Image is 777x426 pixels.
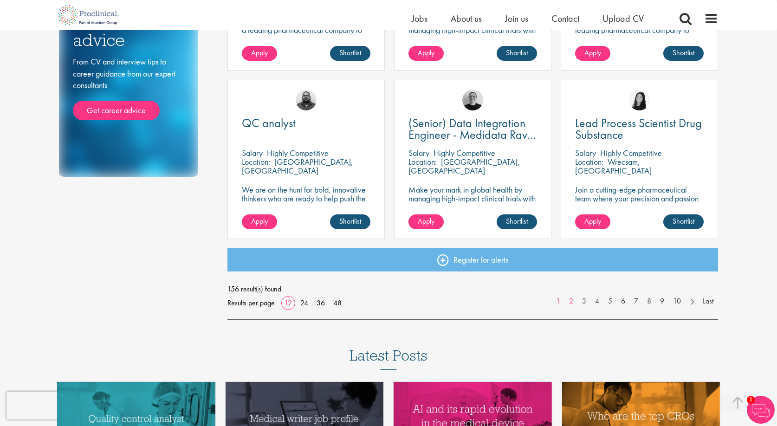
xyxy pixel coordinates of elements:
[575,156,603,167] span: Location:
[451,13,482,25] a: About us
[408,148,429,158] span: Salary
[408,185,537,212] p: Make your mark in global health by managing high-impact clinical trials with a leading CRO.
[629,296,643,307] a: 7
[575,214,610,229] a: Apply
[564,296,578,307] a: 2
[434,148,495,158] p: Highly Competitive
[584,216,601,226] span: Apply
[408,214,444,229] a: Apply
[330,214,370,229] a: Shortlist
[412,13,427,25] a: Jobs
[497,46,537,61] a: Shortlist
[251,48,268,58] span: Apply
[227,282,719,296] span: 156 result(s) found
[668,296,686,307] a: 10
[313,298,328,308] a: 36
[575,156,652,176] p: Wrecsam, [GEOGRAPHIC_DATA]
[497,214,537,229] a: Shortlist
[575,115,702,142] span: Lead Process Scientist Drug Substance
[242,156,353,176] p: [GEOGRAPHIC_DATA], [GEOGRAPHIC_DATA]
[330,46,370,61] a: Shortlist
[698,296,718,307] a: Last
[642,296,656,307] a: 8
[251,216,268,226] span: Apply
[296,90,317,110] img: Ashley Bennett
[616,296,630,307] a: 6
[408,46,444,61] a: Apply
[418,216,434,226] span: Apply
[603,296,617,307] a: 5
[242,148,263,158] span: Salary
[408,156,437,167] span: Location:
[408,156,520,176] p: [GEOGRAPHIC_DATA], [GEOGRAPHIC_DATA]
[602,13,644,25] a: Upload CV
[462,90,483,110] img: Emma Pretorious
[747,396,775,424] img: Chatbot
[330,298,345,308] a: 48
[629,90,650,110] img: Numhom Sudsok
[663,46,704,61] a: Shortlist
[242,46,277,61] a: Apply
[408,115,536,154] span: (Senior) Data Integration Engineer - Medidata Rave Specialized
[575,117,704,141] a: Lead Process Scientist Drug Substance
[600,148,662,158] p: Highly Competitive
[227,248,719,271] a: Register for alerts
[267,148,329,158] p: Highly Competitive
[297,298,311,308] a: 24
[577,296,591,307] a: 3
[281,298,295,308] a: 12
[242,115,296,131] span: QC analyst
[73,56,184,120] div: From CV and interview tips to career guidance from our expert consultants
[590,296,604,307] a: 4
[663,214,704,229] a: Shortlist
[73,101,160,120] a: Get career advice
[747,396,755,404] span: 1
[350,348,427,370] h3: Latest Posts
[408,117,537,141] a: (Senior) Data Integration Engineer - Medidata Rave Specialized
[227,296,275,310] span: Results per page
[584,48,601,58] span: Apply
[655,296,669,307] a: 9
[575,148,596,158] span: Salary
[73,13,184,49] h3: Career advice
[6,392,125,420] iframe: reCAPTCHA
[418,48,434,58] span: Apply
[242,185,370,220] p: We are on the hunt for bold, innovative thinkers who are ready to help push the boundaries of sci...
[242,214,277,229] a: Apply
[575,185,704,220] p: Join a cutting-edge pharmaceutical team where your precision and passion for quality will help sh...
[551,296,565,307] a: 1
[242,156,270,167] span: Location:
[575,46,610,61] a: Apply
[551,13,579,25] a: Contact
[505,13,528,25] a: Join us
[242,117,370,129] a: QC analyst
